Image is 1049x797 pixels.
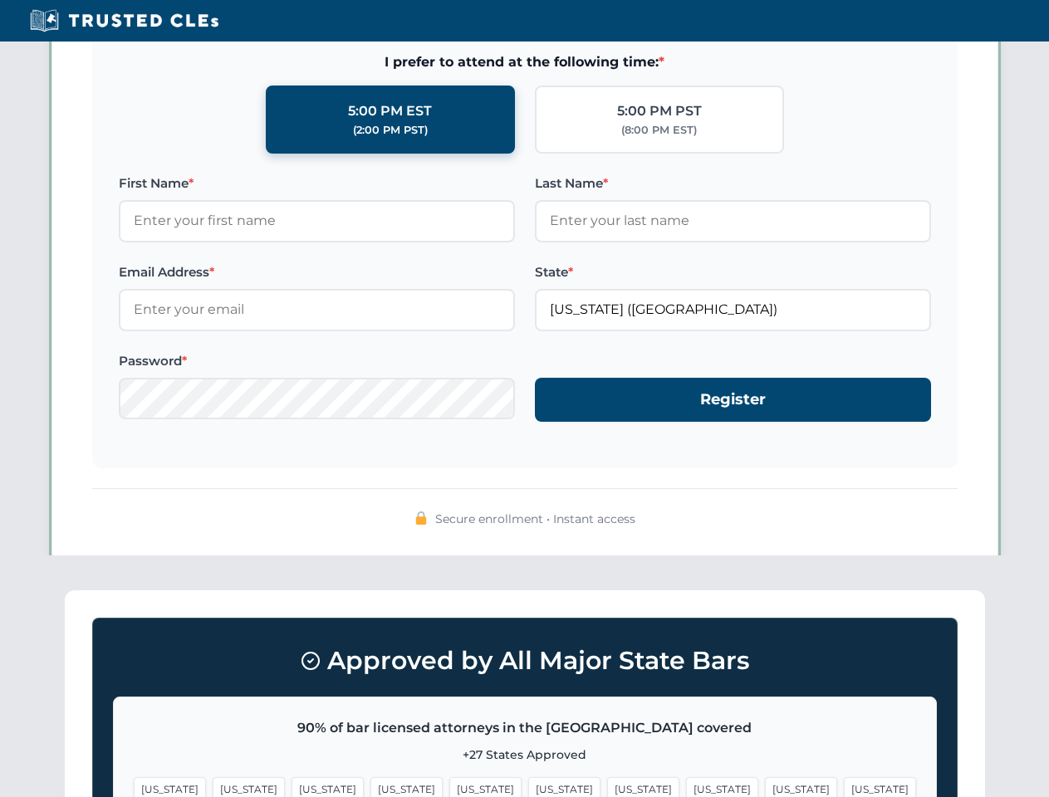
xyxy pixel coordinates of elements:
[535,262,931,282] label: State
[535,200,931,242] input: Enter your last name
[119,51,931,73] span: I prefer to attend at the following time:
[535,174,931,193] label: Last Name
[435,510,635,528] span: Secure enrollment • Instant access
[535,289,931,330] input: Florida (FL)
[119,289,515,330] input: Enter your email
[134,717,916,739] p: 90% of bar licensed attorneys in the [GEOGRAPHIC_DATA] covered
[119,351,515,371] label: Password
[414,511,428,525] img: 🔒
[119,200,515,242] input: Enter your first name
[134,746,916,764] p: +27 States Approved
[353,122,428,139] div: (2:00 PM PST)
[535,378,931,422] button: Register
[348,100,432,122] div: 5:00 PM EST
[113,638,937,683] h3: Approved by All Major State Bars
[119,262,515,282] label: Email Address
[617,100,702,122] div: 5:00 PM PST
[25,8,223,33] img: Trusted CLEs
[119,174,515,193] label: First Name
[621,122,697,139] div: (8:00 PM EST)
